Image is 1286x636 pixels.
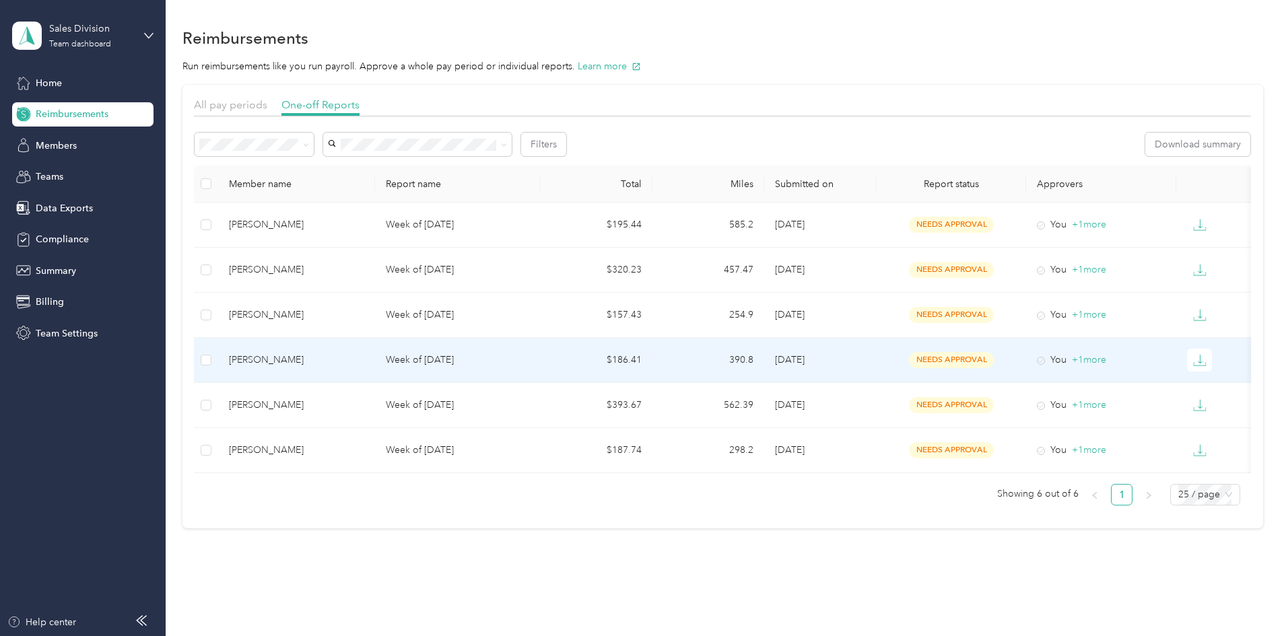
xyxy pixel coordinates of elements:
[1091,491,1099,499] span: left
[1072,444,1106,456] span: + 1 more
[909,442,994,458] span: needs approval
[229,217,364,232] div: [PERSON_NAME]
[1037,262,1165,277] div: You
[229,262,364,277] div: [PERSON_NAME]
[229,178,364,190] div: Member name
[1138,484,1159,505] li: Next Page
[1037,353,1165,367] div: You
[36,170,63,184] span: Teams
[36,326,98,341] span: Team Settings
[1170,484,1240,505] div: Page Size
[1072,399,1106,411] span: + 1 more
[887,178,1015,190] span: Report status
[1072,354,1106,365] span: + 1 more
[1037,217,1165,232] div: You
[1112,485,1132,505] a: 1
[663,178,754,190] div: Miles
[229,308,364,322] div: [PERSON_NAME]
[540,293,652,338] td: $157.43
[182,59,1263,73] p: Run reimbursements like you run payroll. Approve a whole pay period or individual reports.
[1026,166,1176,203] th: Approvers
[281,98,360,111] span: One-off Reports
[229,398,364,413] div: [PERSON_NAME]
[652,383,765,428] td: 562.39
[1084,484,1106,505] button: left
[652,203,765,248] td: 585.2
[229,353,364,367] div: [PERSON_NAME]
[49,22,133,36] div: Sales Division
[540,203,652,248] td: $195.44
[1084,484,1106,505] li: Previous Page
[540,383,652,428] td: $393.67
[775,309,805,320] span: [DATE]
[652,248,765,293] td: 457.47
[997,484,1079,504] span: Showing 6 out of 6
[182,31,308,45] h1: Reimbursements
[775,399,805,411] span: [DATE]
[775,444,805,456] span: [DATE]
[521,133,566,156] button: Filters
[1145,491,1153,499] span: right
[229,443,364,458] div: [PERSON_NAME]
[1072,219,1106,230] span: + 1 more
[36,264,76,278] span: Summary
[1072,309,1106,320] span: + 1 more
[36,107,108,121] span: Reimbursements
[551,178,642,190] div: Total
[775,264,805,275] span: [DATE]
[1072,264,1106,275] span: + 1 more
[1037,308,1165,322] div: You
[386,443,529,458] p: Week of [DATE]
[652,428,765,473] td: 298.2
[909,262,994,277] span: needs approval
[386,217,529,232] p: Week of [DATE]
[909,217,994,232] span: needs approval
[1111,484,1132,505] li: 1
[1178,485,1232,505] span: 25 / page
[218,166,375,203] th: Member name
[386,308,529,322] p: Week of [DATE]
[764,166,877,203] th: Submitted on
[1138,484,1159,505] button: right
[1037,398,1165,413] div: You
[775,354,805,365] span: [DATE]
[909,307,994,322] span: needs approval
[386,262,529,277] p: Week of [DATE]
[36,201,93,215] span: Data Exports
[775,219,805,230] span: [DATE]
[386,353,529,367] p: Week of [DATE]
[1145,133,1250,156] button: Download summary
[36,295,64,309] span: Billing
[652,293,765,338] td: 254.9
[1211,561,1286,636] iframe: Everlance-gr Chat Button Frame
[7,615,76,629] button: Help center
[36,76,62,90] span: Home
[36,139,77,153] span: Members
[540,338,652,383] td: $186.41
[36,232,89,246] span: Compliance
[49,40,111,48] div: Team dashboard
[1037,443,1165,458] div: You
[375,166,540,203] th: Report name
[194,98,267,111] span: All pay periods
[578,59,641,73] button: Learn more
[909,397,994,413] span: needs approval
[540,248,652,293] td: $320.23
[386,398,529,413] p: Week of [DATE]
[909,352,994,367] span: needs approval
[540,428,652,473] td: $187.74
[652,338,765,383] td: 390.8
